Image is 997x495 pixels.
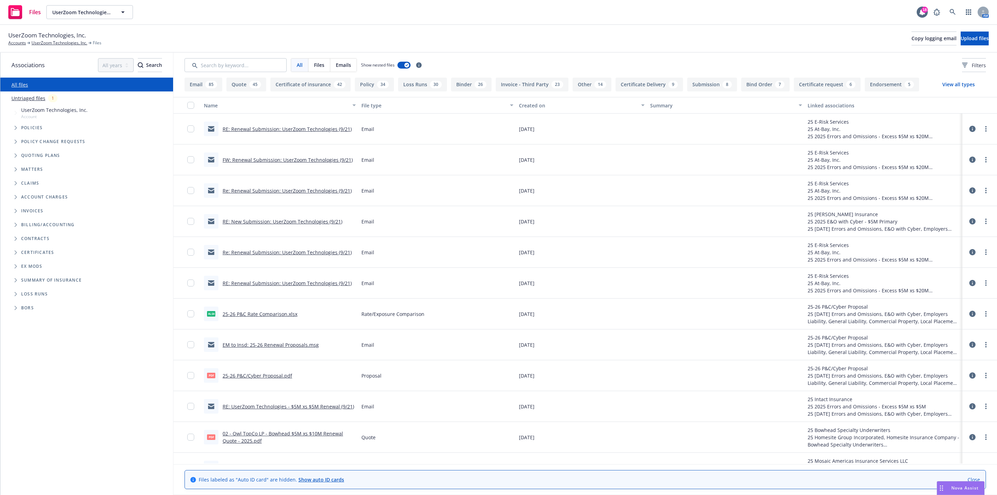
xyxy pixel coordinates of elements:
div: Search [138,59,162,72]
a: 25-26 P&C/Cyber Proposal.pdf [223,372,292,379]
div: 25 At-Bay, Inc. [808,187,960,194]
div: 25-26 P&C/Cyber Proposal [808,334,960,341]
a: more [982,125,990,133]
span: Emails [336,61,351,69]
span: UserZoom Technologies, Inc. [8,31,86,40]
span: Email [361,187,374,194]
div: File type [361,102,506,109]
a: Show auto ID cards [298,476,344,483]
button: Certificate Delivery [616,78,683,91]
input: Toggle Row Selected [187,310,194,317]
span: UserZoom Technologies, Inc. [21,106,88,114]
span: Matters [21,167,43,171]
span: Associations [11,61,45,70]
div: 85 [205,81,217,88]
a: Re: Renewal Submission: UserZoom Technologies (9/21) [223,249,352,256]
div: 25-26 P&C/Cyber Proposal [808,365,960,372]
a: Close [968,476,980,483]
svg: Search [138,62,143,68]
span: Rate/Exposure Comparison [361,310,424,318]
span: Files [29,9,41,15]
div: 8 [722,81,732,88]
input: Toggle Row Selected [187,372,194,379]
span: UserZoom Technologies, Inc. [52,9,112,16]
span: Proposal [361,372,381,379]
span: Quote [361,434,376,441]
div: 25 2025 Errors and Omissions - Excess $5M xs $20M [808,133,960,140]
span: pdf [207,434,215,440]
div: 23 [551,81,563,88]
span: [DATE] [519,403,535,410]
div: 25 E-Risk Services [808,272,960,280]
span: Account [21,114,88,120]
a: more [982,371,990,380]
span: Email [361,249,374,256]
input: Toggle Row Selected [187,187,194,194]
span: Account charges [21,195,68,199]
span: All [297,61,303,69]
a: RE: UserZoom Technologies - $5M xs $5M Renewal (9/21) [223,403,354,410]
button: Invoice - Third Party [496,78,568,91]
button: Upload files [961,32,989,45]
span: Files labeled as "Auto ID card" are hidden. [199,476,344,483]
span: [DATE] [519,434,535,441]
button: Quote [226,78,266,91]
div: 25 2025 E&O with Cyber - $5M Primary [808,218,960,225]
input: Toggle Row Selected [187,156,194,163]
div: 1 [48,94,57,102]
div: 25 At-Bay, Inc. [808,280,960,287]
a: Untriaged files [11,95,45,102]
div: 25 E-Risk Services [808,241,960,249]
div: 25 2025 Errors and Omissions - Excess $5M xs $20M [808,256,960,263]
button: File type [359,97,516,114]
span: Billing/Accounting [21,223,75,227]
div: 18 [922,7,928,13]
div: 25 [DATE] Errors and Omissions, E&O with Cyber, Employers Liability, General Liability, Commercia... [808,410,960,417]
div: 42 [334,81,345,88]
div: Summary [650,102,794,109]
input: Toggle Row Selected [187,341,194,348]
button: Linked associations [805,97,962,114]
button: Endorsement [865,78,919,91]
input: Select all [187,102,194,109]
span: Files [93,40,101,46]
a: RE: Renewal Submission: UserZoom Technologies (9/21) [223,126,352,132]
span: Ex Mods [21,264,42,268]
input: Toggle Row Selected [187,125,194,132]
span: [DATE] [519,310,535,318]
span: Policy change requests [21,140,85,144]
div: 25 Intact Insurance [808,396,960,403]
span: Email [361,341,374,348]
div: 25 [DATE] Errors and Omissions, E&O with Cyber, Employers Liability, General Liability, Commercia... [808,341,960,356]
input: Toggle Row Selected [187,249,194,256]
span: [DATE] [519,249,535,256]
button: Copy logging email [911,32,956,45]
span: [DATE] [519,341,535,348]
span: Claims [21,181,39,185]
span: Email [361,218,374,225]
a: 02 - Owl TopCo LP - Bowhead $5M xs $10M Renewal Quote - 2025.pdf [223,430,343,444]
div: 9 [668,81,678,88]
span: Upload files [961,35,989,42]
div: 26 [475,81,486,88]
input: Toggle Row Selected [187,280,194,286]
button: View all types [931,78,986,91]
span: [DATE] [519,372,535,379]
input: Search by keyword... [185,58,287,72]
a: RE: New Submission: UserZoom Technologies (9/21) [223,218,342,225]
span: Email [361,125,374,133]
a: more [982,156,990,164]
a: RE: Renewal Submission: UserZoom Technologies (9/21) [223,280,352,286]
div: 25 [DATE] Errors and Omissions, E&O with Cyber, Employers Liability, General Liability, Commercia... [808,310,960,325]
div: Name [204,102,348,109]
div: 25 [PERSON_NAME] Insurance [808,211,960,218]
div: Drag to move [937,481,946,495]
span: [DATE] [519,280,535,287]
span: Filters [962,62,986,69]
span: xlsx [207,311,215,316]
button: Filters [962,58,986,72]
div: 25 E-Risk Services [808,118,960,125]
a: Accounts [8,40,26,46]
button: Bind Order [741,78,790,91]
div: 25-26 P&C/Cyber Proposal [808,303,960,310]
